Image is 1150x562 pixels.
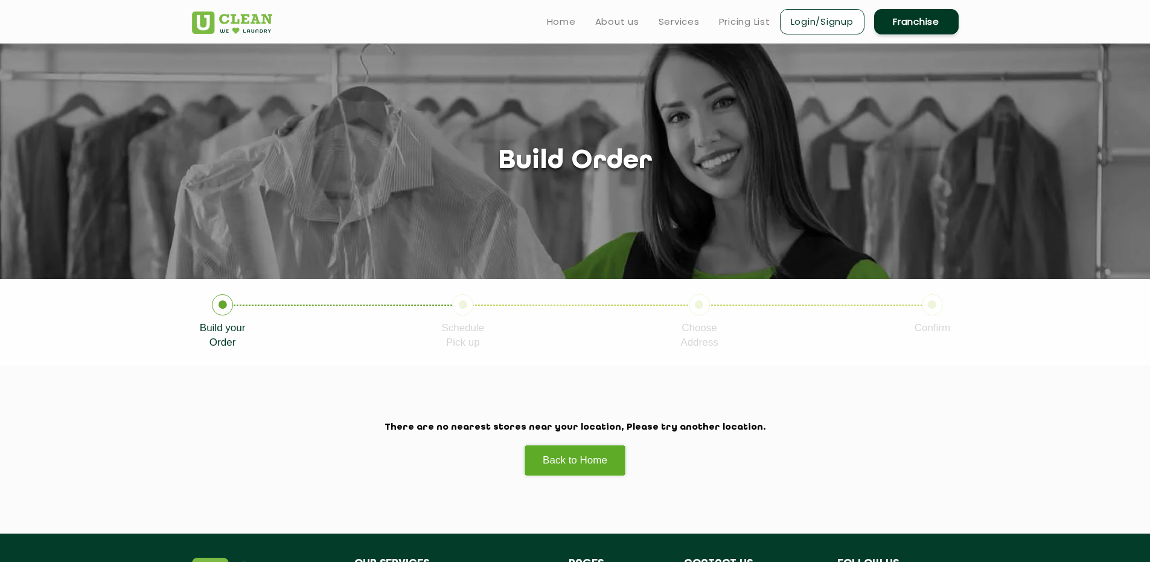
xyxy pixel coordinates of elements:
a: Pricing List [719,15,770,29]
h1: Build order [498,146,653,177]
a: Home [547,15,576,29]
p: Choose Address [680,321,718,350]
p: Schedule Pick up [441,321,484,350]
a: Services [659,15,700,29]
h2: There are no nearest stores near your location, Please try another location. [192,422,959,433]
a: Franchise [874,9,959,34]
p: Build your Order [200,321,246,350]
img: UClean Laundry and Dry Cleaning [192,11,272,34]
a: Login/Signup [780,9,864,34]
p: Confirm [915,321,951,335]
a: About us [595,15,639,29]
a: Back to Home [524,445,626,476]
